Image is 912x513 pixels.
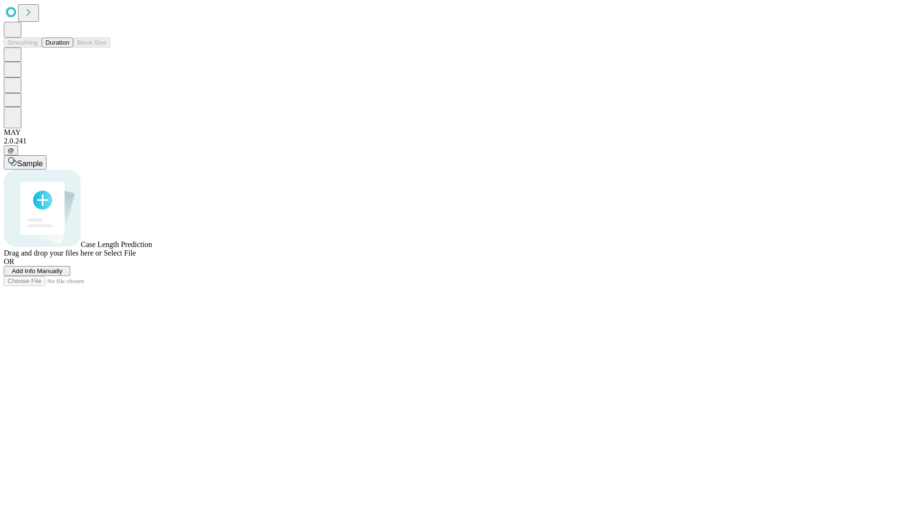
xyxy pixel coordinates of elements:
[4,155,47,170] button: Sample
[4,38,42,47] button: Smoothing
[4,266,70,276] button: Add Info Manually
[73,38,110,47] button: Block Size
[12,267,63,275] span: Add Info Manually
[104,249,136,257] span: Select File
[4,137,908,145] div: 2.0.241
[4,257,14,266] span: OR
[42,38,73,47] button: Duration
[4,128,908,137] div: MAY
[4,249,102,257] span: Drag and drop your files here or
[81,240,152,248] span: Case Length Prediction
[17,160,43,168] span: Sample
[4,145,18,155] button: @
[8,147,14,154] span: @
